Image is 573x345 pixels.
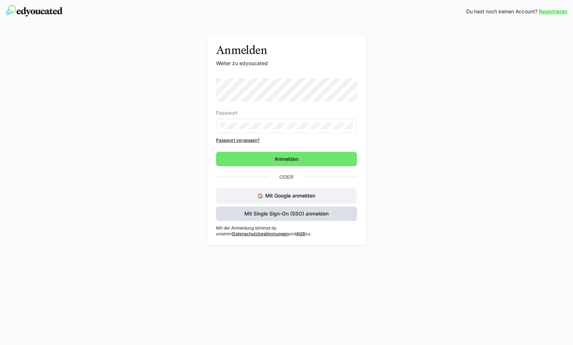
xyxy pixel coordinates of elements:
a: AGB [296,231,305,236]
span: Du hast noch keinen Account? [466,8,537,15]
p: Mit der Anmeldung stimmst du unseren und zu. [216,225,357,237]
button: Mit Single Sign-On (SSO) anmelden [216,206,357,221]
span: Passwort [216,110,238,116]
button: Mit Google anmelden [216,188,357,204]
p: Weiter zu edyoucated [216,60,357,67]
img: edyoucated [6,5,63,17]
span: Mit Google anmelden [265,192,315,199]
span: Anmelden [274,155,299,163]
h3: Anmelden [216,43,357,57]
p: Oder [269,172,304,182]
a: Datenschutzbestimmungen [232,231,289,236]
a: Passwort vergessen? [216,137,357,143]
button: Anmelden [216,152,357,166]
a: Registrieren [539,8,567,15]
span: Mit Single Sign-On (SSO) anmelden [243,210,330,217]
